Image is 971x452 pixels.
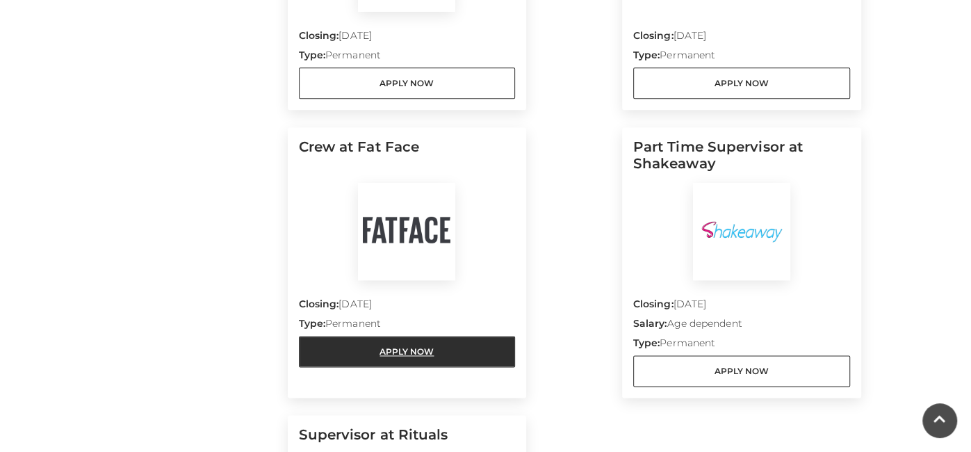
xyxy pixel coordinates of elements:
[633,48,850,67] p: Permanent
[299,317,325,330] strong: Type:
[633,67,850,99] a: Apply Now
[299,67,516,99] a: Apply Now
[299,29,339,42] strong: Closing:
[299,297,516,316] p: [DATE]
[633,298,674,310] strong: Closing:
[633,317,667,330] strong: Salary:
[633,316,850,336] p: Age dependent
[299,138,516,183] h5: Crew at Fat Face
[633,138,850,183] h5: Part Time Supervisor at Shakeaway
[299,48,516,67] p: Permanent
[633,49,660,61] strong: Type:
[633,297,850,316] p: [DATE]
[299,316,516,336] p: Permanent
[633,336,850,355] p: Permanent
[299,336,516,367] a: Apply Now
[358,183,455,280] img: Fat Face
[633,29,674,42] strong: Closing:
[633,29,850,48] p: [DATE]
[633,355,850,387] a: Apply Now
[633,337,660,349] strong: Type:
[299,298,339,310] strong: Closing:
[299,29,516,48] p: [DATE]
[693,183,790,280] img: Shakeaway
[299,49,325,61] strong: Type:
